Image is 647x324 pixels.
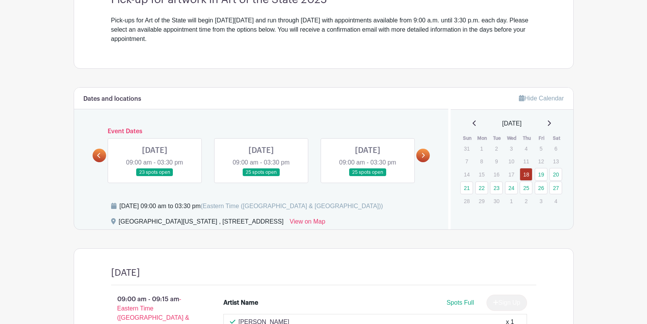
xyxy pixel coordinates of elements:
[549,134,564,142] th: Sat
[83,95,141,103] h6: Dates and locations
[460,142,473,154] p: 31
[111,267,140,278] h4: [DATE]
[502,119,522,128] span: [DATE]
[535,182,547,194] a: 26
[549,182,562,194] a: 27
[505,182,518,194] a: 24
[505,195,518,207] p: 1
[549,155,562,167] p: 13
[460,182,473,194] a: 21
[535,142,547,154] p: 5
[519,134,534,142] th: Thu
[520,182,532,194] a: 25
[119,217,284,229] div: [GEOGRAPHIC_DATA][US_STATE] , [STREET_ADDRESS]
[535,168,547,181] a: 19
[460,168,473,180] p: 14
[446,299,474,306] span: Spots Full
[519,95,564,102] a: Hide Calendar
[505,168,518,180] p: 17
[490,142,503,154] p: 2
[534,134,549,142] th: Fri
[535,155,547,167] p: 12
[505,155,518,167] p: 10
[460,134,475,142] th: Sun
[520,155,532,167] p: 11
[111,16,536,44] div: Pick-ups for Art of the State will begin [DATE][DATE] and run through [DATE] with appointments av...
[520,168,532,181] a: 18
[520,195,532,207] p: 2
[549,195,562,207] p: 4
[201,203,383,209] span: (Eastern Time ([GEOGRAPHIC_DATA] & [GEOGRAPHIC_DATA]))
[475,195,488,207] p: 29
[223,298,258,307] div: Artist Name
[290,217,325,229] a: View on Map
[490,182,503,194] a: 23
[475,182,488,194] a: 22
[490,195,503,207] p: 30
[520,142,532,154] p: 4
[106,128,417,135] h6: Event Dates
[120,202,383,211] div: [DATE] 09:00 am to 03:30 pm
[549,168,562,181] a: 20
[475,134,490,142] th: Mon
[505,134,520,142] th: Wed
[490,134,505,142] th: Tue
[505,142,518,154] p: 3
[475,155,488,167] p: 8
[490,168,503,180] p: 16
[535,195,547,207] p: 3
[460,155,473,167] p: 7
[475,168,488,180] p: 15
[490,155,503,167] p: 9
[475,142,488,154] p: 1
[460,195,473,207] p: 28
[549,142,562,154] p: 6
